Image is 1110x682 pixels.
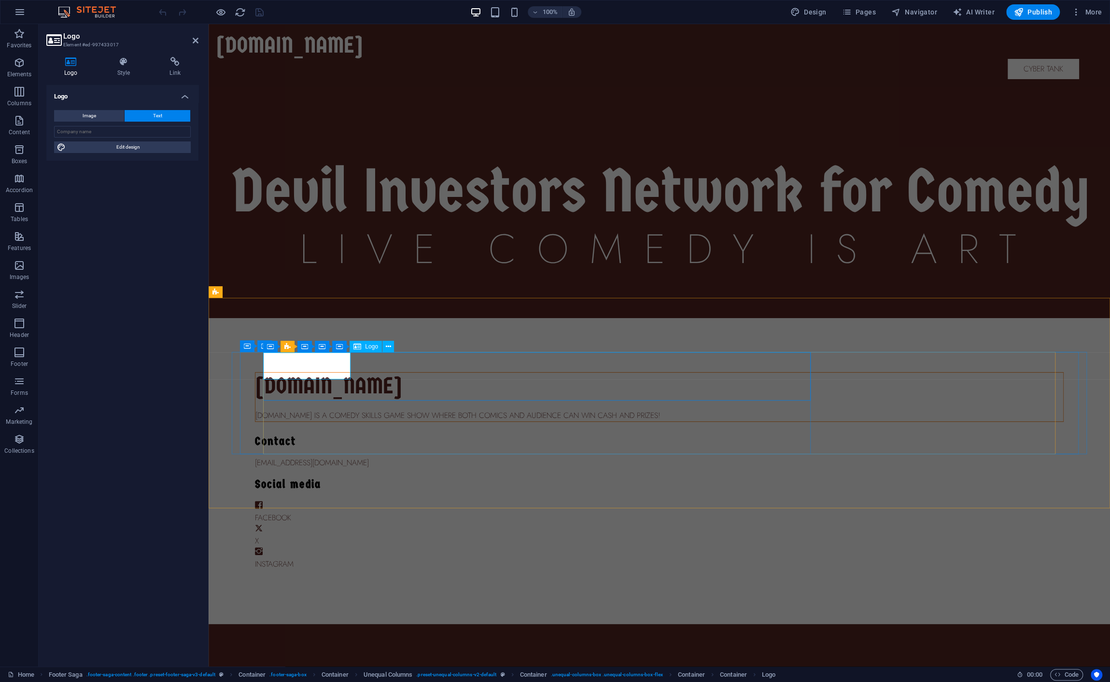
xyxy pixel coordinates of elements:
span: Click to select. Double-click to edit [322,669,349,681]
div: Design (Ctrl+Alt+Y) [787,4,830,20]
h4: Logo [46,85,198,102]
h4: Link [152,57,198,77]
button: Text [125,110,190,122]
h6: Session time [1017,669,1042,681]
p: Slider [12,302,27,310]
p: Images [10,273,29,281]
span: Publish [1014,7,1052,17]
span: . unequal-columns-box .unequal-columns-box-flex [551,669,663,681]
p: Marketing [6,418,32,426]
h3: Element #ed-997433017 [63,41,179,49]
i: On resize automatically adjust zoom level to fit chosen device. [567,8,576,16]
p: Content [9,128,30,136]
button: Pages [838,4,879,20]
p: Features [8,244,31,252]
button: Publish [1006,4,1060,20]
span: Logo [365,344,378,349]
button: Click here to leave preview mode and continue editing [215,6,226,18]
p: Tables [11,215,28,223]
span: Click to select. Double-click to edit [720,669,747,681]
nav: breadcrumb [49,669,776,681]
span: Click to select. Double-click to edit [678,669,705,681]
span: Edit design [69,141,188,153]
i: This element is a customizable preset [500,672,505,677]
button: Usercentrics [1091,669,1102,681]
h6: 100% [542,6,558,18]
span: Code [1054,669,1079,681]
h4: Style [99,57,152,77]
span: Click to select. Double-click to edit [49,669,83,681]
p: Accordion [6,186,33,194]
span: 00 00 [1027,669,1042,681]
span: Click to select. Double-click to edit [364,669,412,681]
button: Navigator [887,4,941,20]
button: Design [787,4,830,20]
a: [EMAIL_ADDRESS][DOMAIN_NAME] [46,435,160,443]
p: Elements [7,70,32,78]
span: Navigator [891,7,937,17]
span: Pages [842,7,875,17]
button: More [1068,4,1106,20]
span: . footer-saga-content .footer .preset-footer-saga-v3-default [86,669,215,681]
button: 100% [528,6,562,18]
button: Edit design [54,141,191,153]
p: Favorites [7,42,31,49]
p: Header [10,331,29,339]
i: Reload page [235,7,246,18]
span: Click to select. Double-click to edit [520,669,547,681]
p: Collections [4,447,34,455]
span: : [1034,671,1035,678]
span: . preset-unequal-columns-v2-default [416,669,496,681]
p: Footer [11,360,28,368]
img: Editor Logo [56,6,128,18]
span: Image [83,110,96,122]
span: Text [153,110,162,122]
button: reload [234,6,246,18]
input: Company name [54,126,191,138]
span: Click to select. Double-click to edit [762,669,775,681]
p: Columns [7,99,31,107]
span: Design [790,7,827,17]
button: Image [54,110,124,122]
h4: Logo [46,57,99,77]
span: AI Writer [953,7,995,17]
button: AI Writer [949,4,998,20]
span: . footer-saga-box [269,669,307,681]
h2: Logo [63,32,198,41]
a: Click to cancel selection. Double-click to open Pages [8,669,34,681]
i: This element is a customizable preset [219,672,224,677]
span: More [1071,7,1102,17]
button: Code [1050,669,1083,681]
span: Click to select. Double-click to edit [239,669,266,681]
p: Boxes [12,157,28,165]
p: Forms [11,389,28,397]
